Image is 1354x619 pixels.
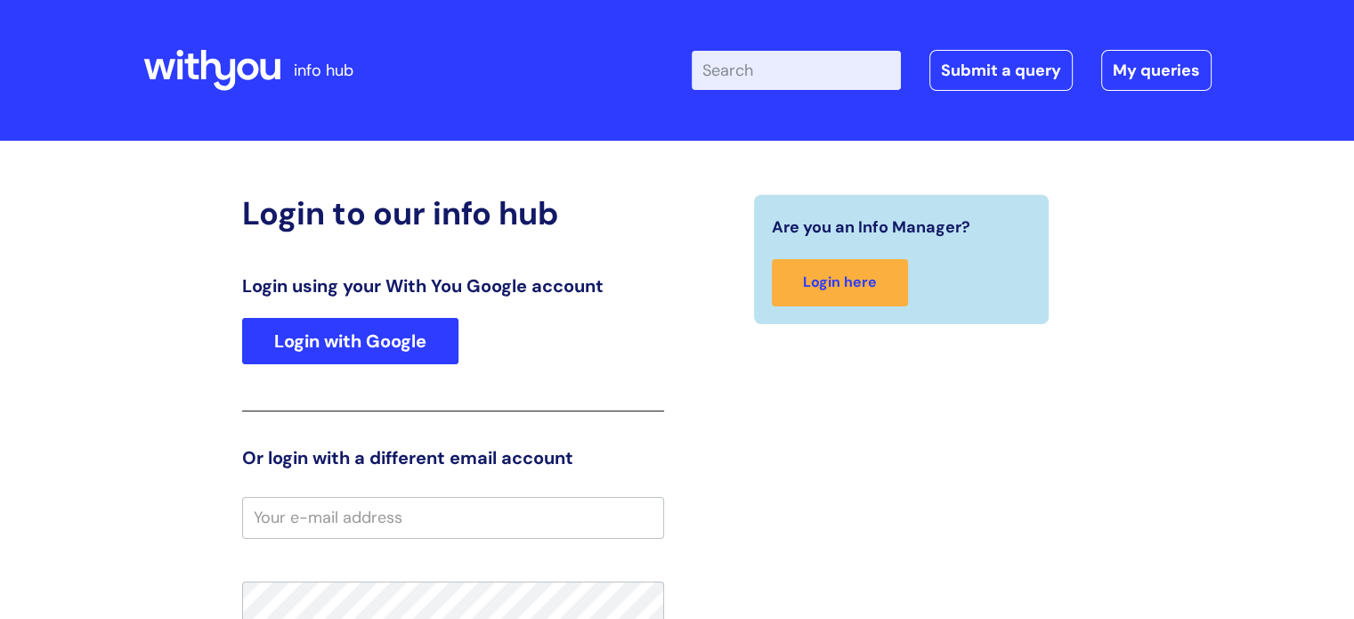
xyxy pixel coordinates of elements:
[692,51,901,90] input: Search
[242,275,664,297] h3: Login using your With You Google account
[242,318,458,364] a: Login with Google
[772,259,908,306] a: Login here
[1101,50,1212,91] a: My queries
[294,56,353,85] p: info hub
[242,447,664,468] h3: Or login with a different email account
[929,50,1073,91] a: Submit a query
[772,213,970,241] span: Are you an Info Manager?
[242,497,664,538] input: Your e-mail address
[242,194,664,232] h2: Login to our info hub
